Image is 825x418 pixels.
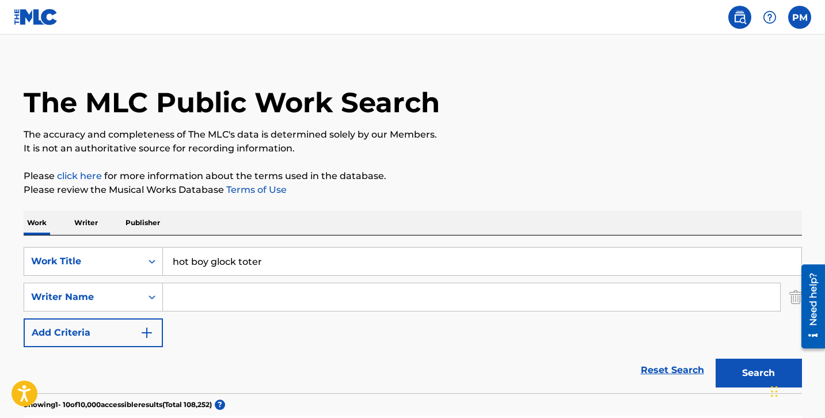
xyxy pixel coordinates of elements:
[771,374,778,409] div: Drag
[24,169,802,183] p: Please for more information about the terms used in the database.
[728,6,751,29] a: Public Search
[24,128,802,142] p: The accuracy and completeness of The MLC's data is determined solely by our Members.
[24,85,440,120] h1: The MLC Public Work Search
[57,170,102,181] a: click here
[758,6,781,29] div: Help
[24,183,802,197] p: Please review the Musical Works Database
[24,400,212,410] p: Showing 1 - 10 of 10,000 accessible results (Total 108,252 )
[635,358,710,383] a: Reset Search
[31,290,135,304] div: Writer Name
[24,318,163,347] button: Add Criteria
[789,283,802,311] img: Delete Criterion
[31,254,135,268] div: Work Title
[215,400,225,410] span: ?
[716,359,802,387] button: Search
[767,363,825,418] iframe: Chat Widget
[122,211,164,235] p: Publisher
[71,211,101,235] p: Writer
[140,326,154,340] img: 9d2ae6d4665cec9f34b9.svg
[24,142,802,155] p: It is not an authoritative source for recording information.
[24,247,802,393] form: Search Form
[793,260,825,352] iframe: Resource Center
[763,10,777,24] img: help
[24,211,50,235] p: Work
[224,184,287,195] a: Terms of Use
[14,9,58,25] img: MLC Logo
[788,6,811,29] div: User Menu
[733,10,747,24] img: search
